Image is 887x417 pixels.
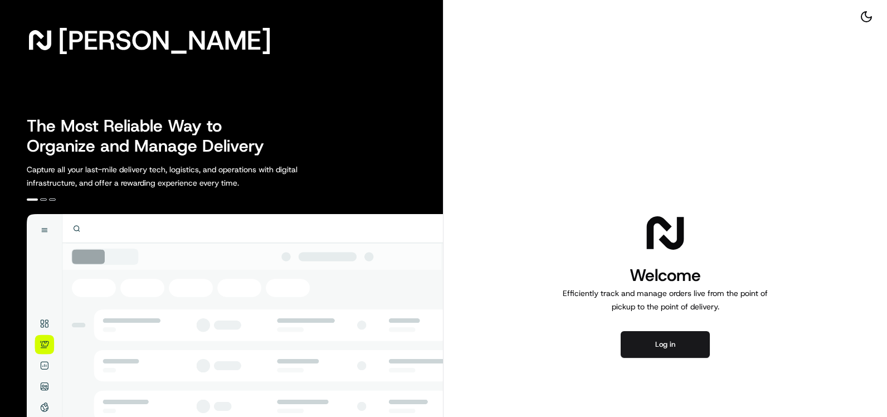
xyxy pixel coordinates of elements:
h2: The Most Reliable Way to Organize and Manage Delivery [27,116,276,156]
span: [PERSON_NAME] [58,29,271,51]
h1: Welcome [558,264,772,287]
p: Efficiently track and manage orders live from the point of pickup to the point of delivery. [558,287,772,313]
button: Log in [621,331,710,358]
p: Capture all your last-mile delivery tech, logistics, and operations with digital infrastructure, ... [27,163,348,190]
